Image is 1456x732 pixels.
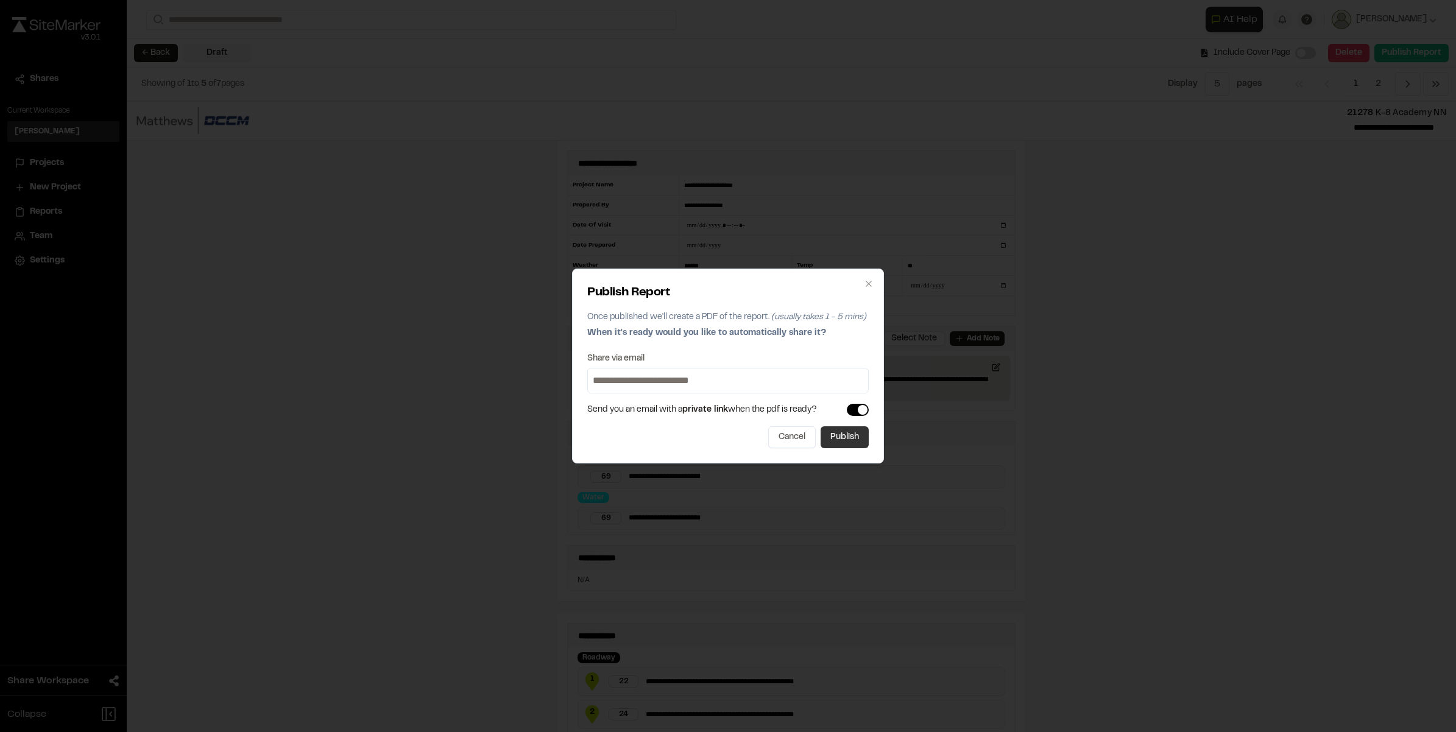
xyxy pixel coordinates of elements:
[587,284,869,302] h2: Publish Report
[587,329,826,337] span: When it's ready would you like to automatically share it?
[587,403,817,417] span: Send you an email with a when the pdf is ready?
[771,314,866,321] span: (usually takes 1 - 5 mins)
[682,406,728,414] span: private link
[821,426,869,448] button: Publish
[768,426,816,448] button: Cancel
[587,354,645,363] label: Share via email
[587,311,869,324] p: Once published we'll create a PDF of the report.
